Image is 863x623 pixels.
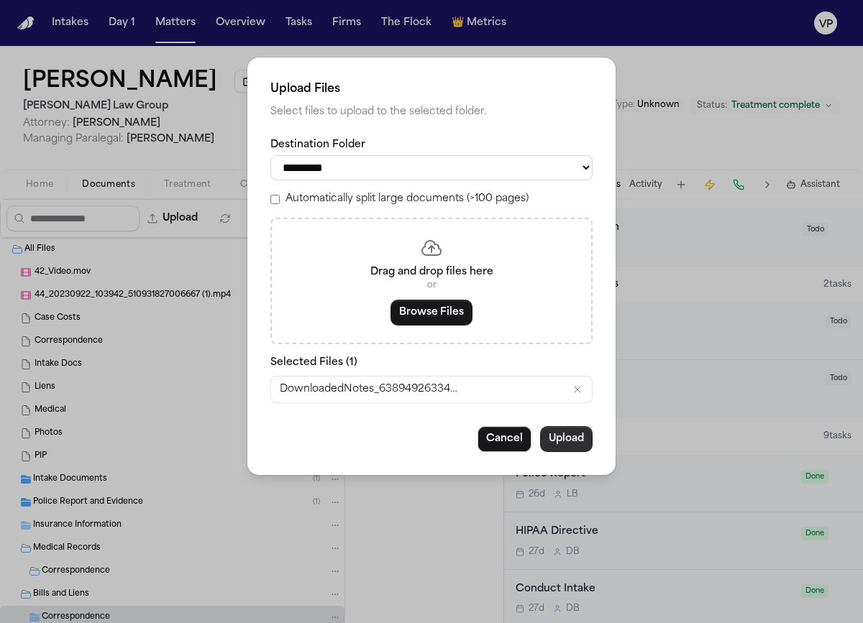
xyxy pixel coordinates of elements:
button: Upload [540,426,593,452]
p: Select files to upload to the selected folder. [270,103,593,121]
button: Cancel [478,426,531,452]
h2: Upload Files [270,80,593,98]
label: Automatically split large documents (>100 pages) [286,192,529,206]
button: Browse Files [391,300,472,326]
p: Selected Files ( 1 ) [270,356,593,370]
p: or [289,280,574,291]
p: Drag and drop files here [289,265,574,280]
label: Destination Folder [270,138,593,152]
span: DownloadedNotes_638949263345538327_c0ed5c9b-552c-4730-98c1-b35300f7a087.zip [280,382,460,397]
button: Remove DownloadedNotes_638949263345538327_c0ed5c9b-552c-4730-98c1-b35300f7a087.zip [572,384,583,395]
